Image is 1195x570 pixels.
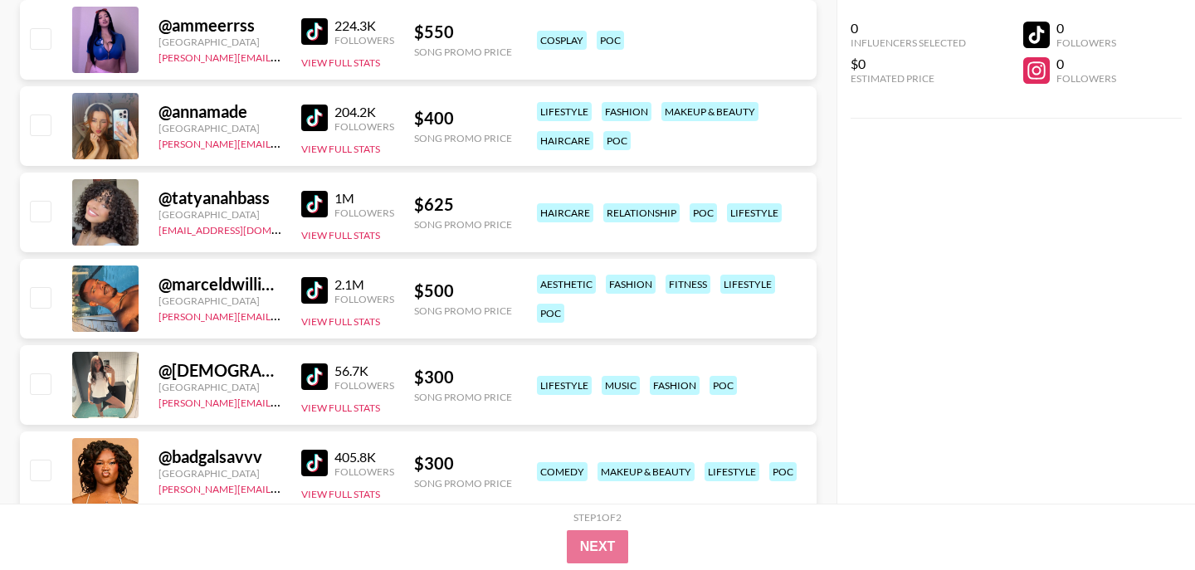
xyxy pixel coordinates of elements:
[301,229,380,241] button: View Full Stats
[851,37,966,49] div: Influencers Selected
[851,20,966,37] div: 0
[710,376,737,395] div: poc
[1056,72,1116,85] div: Followers
[301,315,380,328] button: View Full Stats
[661,102,758,121] div: makeup & beauty
[159,208,281,221] div: [GEOGRAPHIC_DATA]
[537,275,596,294] div: aesthetic
[851,72,966,85] div: Estimated Price
[301,277,328,304] img: TikTok
[602,102,651,121] div: fashion
[301,56,380,69] button: View Full Stats
[159,134,404,150] a: [PERSON_NAME][EMAIL_ADDRESS][DOMAIN_NAME]
[573,511,622,524] div: Step 1 of 2
[159,393,404,409] a: [PERSON_NAME][EMAIL_ADDRESS][DOMAIN_NAME]
[301,363,328,390] img: TikTok
[1056,20,1116,37] div: 0
[666,275,710,294] div: fitness
[159,467,281,480] div: [GEOGRAPHIC_DATA]
[537,102,592,121] div: lifestyle
[159,295,281,307] div: [GEOGRAPHIC_DATA]
[301,488,380,500] button: View Full Stats
[414,22,512,42] div: $ 550
[705,462,759,481] div: lifestyle
[414,367,512,387] div: $ 300
[537,31,587,50] div: cosplay
[414,477,512,490] div: Song Promo Price
[414,194,512,215] div: $ 625
[1112,487,1175,550] iframe: Drift Widget Chat Controller
[720,275,775,294] div: lifestyle
[851,56,966,72] div: $0
[334,449,394,465] div: 405.8K
[567,530,629,563] button: Next
[159,360,281,381] div: @ [DEMOGRAPHIC_DATA]
[769,462,797,481] div: poc
[159,274,281,295] div: @ marceldwilliams
[334,104,394,120] div: 204.2K
[159,480,483,495] a: [PERSON_NAME][EMAIL_ADDRESS][PERSON_NAME][DOMAIN_NAME]
[602,376,640,395] div: music
[301,143,380,155] button: View Full Stats
[159,101,281,122] div: @ annamade
[537,304,564,323] div: poc
[690,203,717,222] div: poc
[334,190,394,207] div: 1M
[334,293,394,305] div: Followers
[414,304,512,317] div: Song Promo Price
[597,462,695,481] div: makeup & beauty
[414,46,512,58] div: Song Promo Price
[650,376,700,395] div: fashion
[301,105,328,131] img: TikTok
[301,402,380,414] button: View Full Stats
[334,120,394,133] div: Followers
[537,376,592,395] div: lifestyle
[334,276,394,293] div: 2.1M
[159,15,281,36] div: @ ammeerrss
[603,203,680,222] div: relationship
[159,122,281,134] div: [GEOGRAPHIC_DATA]
[159,221,325,236] a: [EMAIL_ADDRESS][DOMAIN_NAME]
[159,188,281,208] div: @ tatyanahbass
[537,131,593,150] div: haircare
[334,465,394,478] div: Followers
[414,453,512,474] div: $ 300
[159,36,281,48] div: [GEOGRAPHIC_DATA]
[159,381,281,393] div: [GEOGRAPHIC_DATA]
[603,131,631,150] div: poc
[537,462,588,481] div: comedy
[334,207,394,219] div: Followers
[414,132,512,144] div: Song Promo Price
[414,280,512,301] div: $ 500
[414,391,512,403] div: Song Promo Price
[597,31,624,50] div: poc
[159,48,404,64] a: [PERSON_NAME][EMAIL_ADDRESS][DOMAIN_NAME]
[301,191,328,217] img: TikTok
[414,218,512,231] div: Song Promo Price
[159,446,281,467] div: @ badgalsavvv
[301,18,328,45] img: TikTok
[727,203,782,222] div: lifestyle
[537,203,593,222] div: haircare
[334,363,394,379] div: 56.7K
[301,450,328,476] img: TikTok
[1056,56,1116,72] div: 0
[334,17,394,34] div: 224.3K
[606,275,656,294] div: fashion
[334,379,394,392] div: Followers
[1056,37,1116,49] div: Followers
[414,108,512,129] div: $ 400
[334,34,394,46] div: Followers
[159,307,404,323] a: [PERSON_NAME][EMAIL_ADDRESS][DOMAIN_NAME]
